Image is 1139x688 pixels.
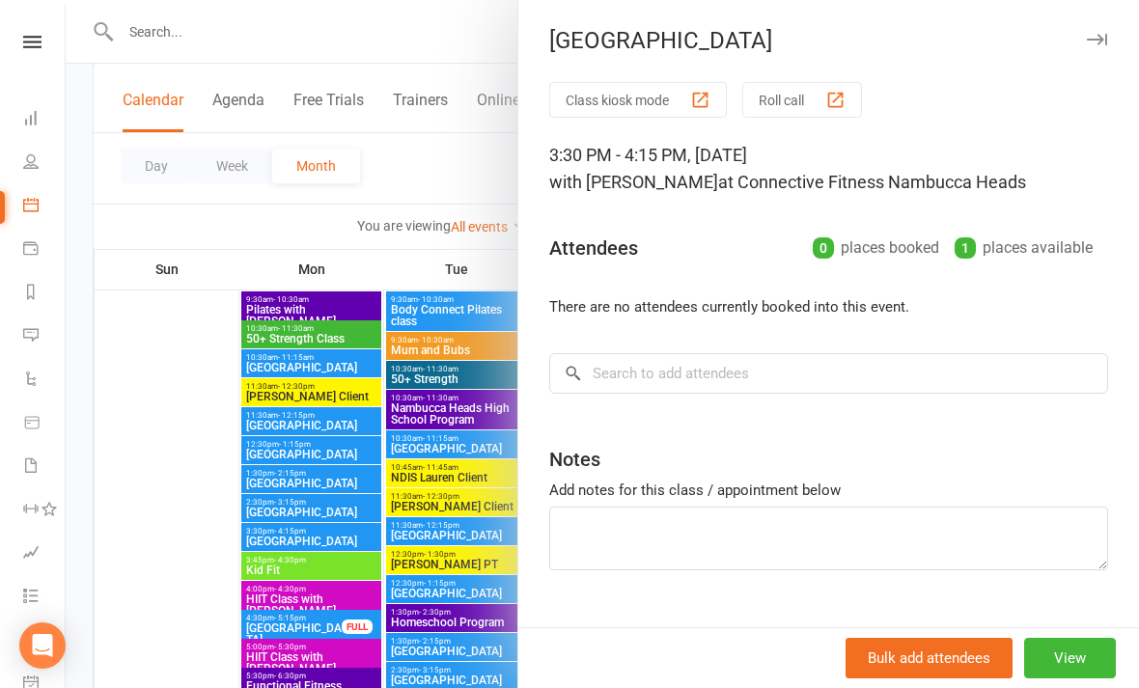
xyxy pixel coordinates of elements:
[955,234,1093,261] div: places available
[955,237,976,259] div: 1
[742,82,862,118] button: Roll call
[19,622,66,669] div: Open Intercom Messenger
[23,98,67,142] a: Dashboard
[813,237,834,259] div: 0
[23,533,67,576] a: Assessments
[813,234,939,261] div: places booked
[549,353,1108,394] input: Search to add attendees
[1024,638,1116,678] button: View
[23,229,67,272] a: Payments
[23,185,67,229] a: Calendar
[23,402,67,446] a: Product Sales
[549,446,600,473] div: Notes
[549,172,718,192] span: with [PERSON_NAME]
[23,142,67,185] a: People
[518,27,1139,54] div: [GEOGRAPHIC_DATA]
[846,638,1013,678] button: Bulk add attendees
[23,272,67,316] a: Reports
[23,619,67,663] a: What's New
[549,295,1108,318] li: There are no attendees currently booked into this event.
[718,172,1026,192] span: at Connective Fitness Nambucca Heads
[549,479,1108,502] div: Add notes for this class / appointment below
[549,234,638,261] div: Attendees
[549,82,727,118] button: Class kiosk mode
[549,142,1108,196] div: 3:30 PM - 4:15 PM, [DATE]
